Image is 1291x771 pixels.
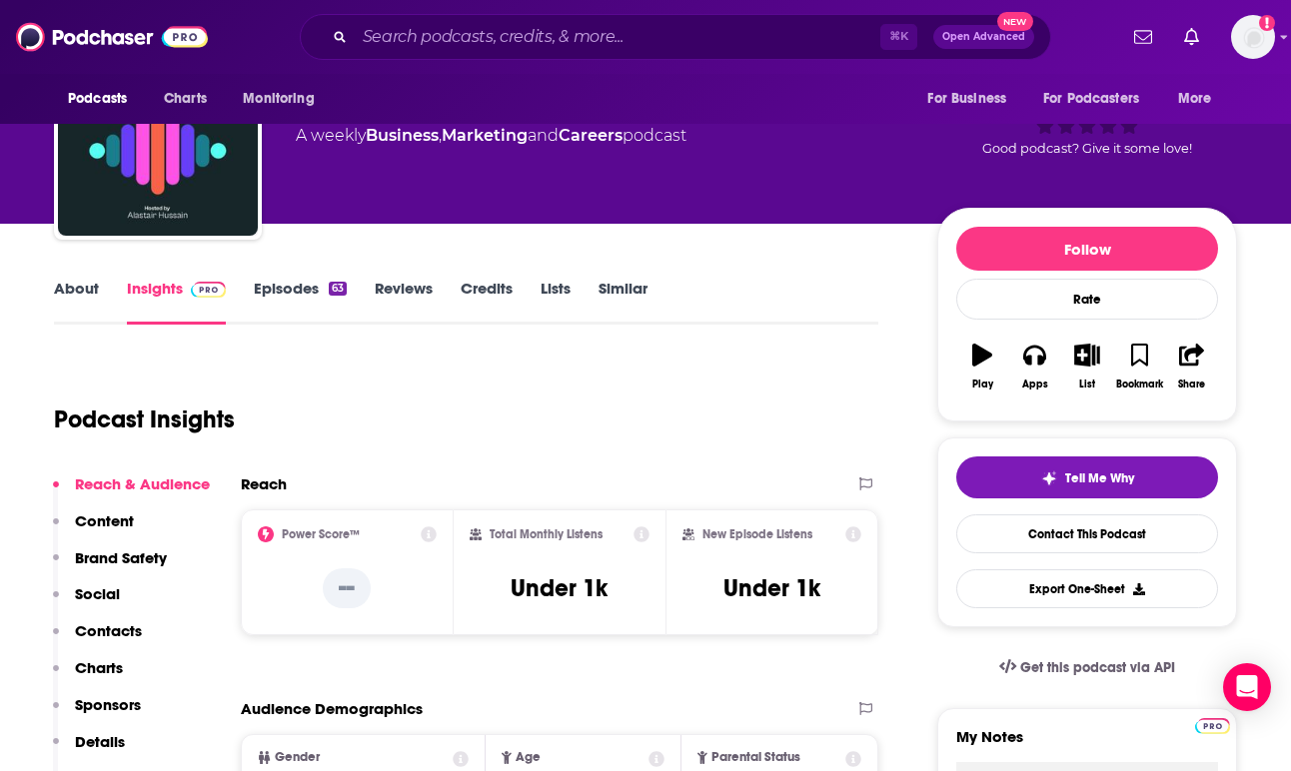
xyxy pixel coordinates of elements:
span: New [997,12,1033,31]
div: Open Intercom Messenger [1223,663,1271,711]
a: Business [366,126,439,145]
div: 63 [329,282,347,296]
a: Credits [461,279,513,325]
img: How to Grow a CMO [58,36,258,236]
div: Search podcasts, credits, & more... [300,14,1051,60]
input: Search podcasts, credits, & more... [355,21,880,53]
button: Show profile menu [1231,15,1275,59]
p: Content [75,511,134,530]
span: More [1178,85,1212,113]
div: Play [972,379,993,390]
span: For Podcasters [1043,85,1139,113]
div: Apps [1022,379,1048,390]
p: Brand Safety [75,548,167,567]
img: Podchaser Pro [1195,718,1230,734]
span: Podcasts [68,85,127,113]
button: Content [53,511,134,548]
a: Reviews [375,279,433,325]
div: A weekly podcast [296,124,686,148]
button: open menu [1164,80,1237,118]
p: Social [75,584,120,603]
button: Contacts [53,621,142,658]
button: open menu [54,80,153,118]
span: Open Advanced [942,32,1025,42]
span: Gender [275,751,320,764]
a: Show notifications dropdown [1176,20,1207,54]
button: open menu [913,80,1031,118]
a: Lists [541,279,571,325]
a: Charts [151,80,219,118]
span: Get this podcast via API [1020,659,1175,676]
button: Charts [53,658,123,695]
button: Open AdvancedNew [933,25,1034,49]
button: Reach & Audience [53,474,210,511]
label: My Notes [956,727,1218,762]
img: tell me why sparkle [1041,470,1057,486]
p: -- [323,568,371,608]
span: Parental Status [711,751,800,764]
span: ⌘ K [880,24,917,50]
a: Show notifications dropdown [1126,20,1160,54]
a: Careers [559,126,623,145]
h2: Power Score™ [282,527,360,541]
a: InsightsPodchaser Pro [127,279,226,325]
img: Podchaser - Follow, Share and Rate Podcasts [16,18,208,56]
h2: Reach [241,474,287,493]
p: Details [75,732,125,751]
span: For Business [927,85,1006,113]
h2: Total Monthly Listens [490,527,603,541]
span: and [528,126,559,145]
span: Monitoring [243,85,314,113]
img: Podchaser Pro [191,282,226,298]
p: Charts [75,658,123,677]
a: About [54,279,99,325]
p: Contacts [75,621,142,640]
button: List [1061,331,1113,402]
h3: Under 1k [723,573,820,603]
button: Export One-Sheet [956,569,1218,608]
svg: Add a profile image [1259,15,1275,31]
div: Bookmark [1116,379,1163,390]
span: Logged in as Marketing09 [1231,15,1275,59]
a: Get this podcast via API [983,643,1191,692]
span: Good podcast? Give it some love! [982,141,1192,156]
button: Brand Safety [53,548,167,585]
h3: Under 1k [511,573,608,603]
a: Contact This Podcast [956,514,1218,553]
button: Sponsors [53,695,141,732]
a: Pro website [1195,715,1230,734]
h2: Audience Demographics [241,699,423,718]
button: open menu [229,80,340,118]
button: Apps [1008,331,1060,402]
button: Bookmark [1113,331,1165,402]
div: Share [1178,379,1205,390]
div: Rate [956,279,1218,320]
span: Tell Me Why [1065,470,1134,486]
button: Share [1166,331,1218,402]
button: Follow [956,227,1218,271]
div: List [1079,379,1095,390]
button: Details [53,732,125,769]
a: Episodes63 [254,279,347,325]
span: Age [516,751,541,764]
a: Similar [599,279,647,325]
button: Social [53,584,120,621]
h2: New Episode Listens [702,527,812,541]
span: , [439,126,442,145]
a: Marketing [442,126,528,145]
p: Reach & Audience [75,474,210,493]
h1: Podcast Insights [54,404,235,434]
button: open menu [1030,80,1168,118]
button: tell me why sparkleTell Me Why [956,456,1218,498]
p: Sponsors [75,695,141,714]
span: Charts [164,85,207,113]
img: User Profile [1231,15,1275,59]
button: Play [956,331,1008,402]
